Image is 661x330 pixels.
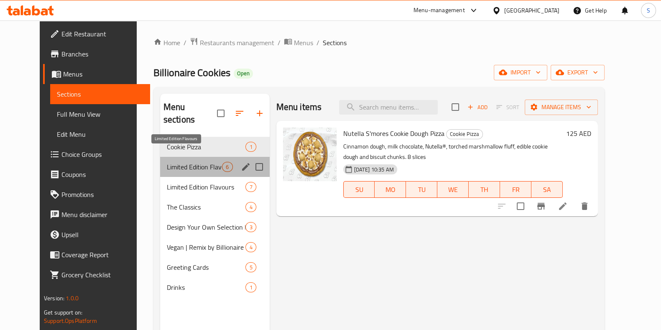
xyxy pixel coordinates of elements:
[167,142,246,152] div: Cookie Pizza
[61,49,143,59] span: Branches
[234,69,253,79] div: Open
[222,163,232,171] span: 6
[61,250,143,260] span: Coverage Report
[447,98,464,116] span: Select section
[447,129,482,139] span: Cookie Pizza
[466,102,489,112] span: Add
[245,282,256,292] div: items
[212,105,230,122] span: Select all sections
[469,181,500,198] button: TH
[245,242,256,252] div: items
[409,184,434,196] span: TU
[230,103,250,123] span: Sort sections
[167,282,246,292] div: Drinks
[245,142,256,152] div: items
[283,128,337,181] img: Nutella S'mores Cookie Dough Pizza
[43,44,150,64] a: Branches
[167,202,246,212] div: The Classics
[557,67,598,78] span: export
[167,162,222,172] span: Limited Edition Flavours
[43,265,150,285] a: Grocery Checklist
[406,181,437,198] button: TU
[160,277,270,297] div: Drinks1
[167,182,246,192] span: Limited Edition Flavours
[574,196,595,216] button: delete
[160,177,270,197] div: Limited Edition Flavours7
[535,184,559,196] span: SA
[246,284,255,292] span: 1
[167,262,246,272] span: Greeting Cards
[153,38,180,48] a: Home
[160,257,270,277] div: Greeting Cards5
[63,69,143,79] span: Menus
[167,222,246,232] span: Design Your Own Selection Box
[163,101,217,126] h2: Menu sections
[160,137,270,157] div: Cookie Pizza1
[246,183,255,191] span: 7
[512,197,529,215] span: Select to update
[246,143,255,151] span: 1
[234,70,253,77] span: Open
[43,184,150,205] a: Promotions
[351,166,397,174] span: [DATE] 10:35 AM
[343,141,563,162] p: Cinnamon dough, milk chocolate, Nutella®, torched marshmallow fluff, edible cookie dough and bisc...
[491,101,525,114] span: Select section first
[200,38,274,48] span: Restaurants management
[50,104,150,124] a: Full Menu View
[240,161,252,173] button: edit
[153,63,230,82] span: Billionaire Cookies
[647,6,650,15] span: S
[50,84,150,104] a: Sections
[531,196,551,216] button: Branch-specific-item
[323,38,347,48] span: Sections
[245,182,256,192] div: items
[566,128,591,139] h6: 125 AED
[464,101,491,114] span: Add item
[245,202,256,212] div: items
[43,24,150,44] a: Edit Restaurant
[44,315,97,326] a: Support.OpsPlatform
[61,189,143,200] span: Promotions
[190,37,274,48] a: Restaurants management
[446,129,483,139] div: Cookie Pizza
[464,101,491,114] button: Add
[61,169,143,179] span: Coupons
[343,181,375,198] button: SU
[504,6,559,15] div: [GEOGRAPHIC_DATA]
[246,243,255,251] span: 4
[278,38,281,48] li: /
[167,242,246,252] div: Vegan | Remix by Billionaire Cookies
[43,205,150,225] a: Menu disclaimer
[43,164,150,184] a: Coupons
[551,65,605,80] button: export
[500,67,541,78] span: import
[246,203,255,211] span: 4
[160,197,270,217] div: The Classics4
[160,217,270,237] div: Design Your Own Selection Box3
[43,144,150,164] a: Choice Groups
[43,64,150,84] a: Menus
[57,129,143,139] span: Edit Menu
[437,181,469,198] button: WE
[503,184,528,196] span: FR
[246,223,255,231] span: 3
[160,157,270,177] div: Limited Edition Flavours6edit
[43,225,150,245] a: Upsell
[61,210,143,220] span: Menu disclaimer
[558,201,568,211] a: Edit menu item
[284,37,313,48] a: Menus
[441,184,465,196] span: WE
[57,109,143,119] span: Full Menu View
[246,263,255,271] span: 5
[347,184,372,196] span: SU
[43,245,150,265] a: Coverage Report
[160,133,270,301] nav: Menu sections
[413,5,465,15] div: Menu-management
[66,293,79,304] span: 1.0.0
[61,29,143,39] span: Edit Restaurant
[500,181,531,198] button: FR
[531,102,591,113] span: Manage items
[153,37,605,48] nav: breadcrumb
[472,184,497,196] span: TH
